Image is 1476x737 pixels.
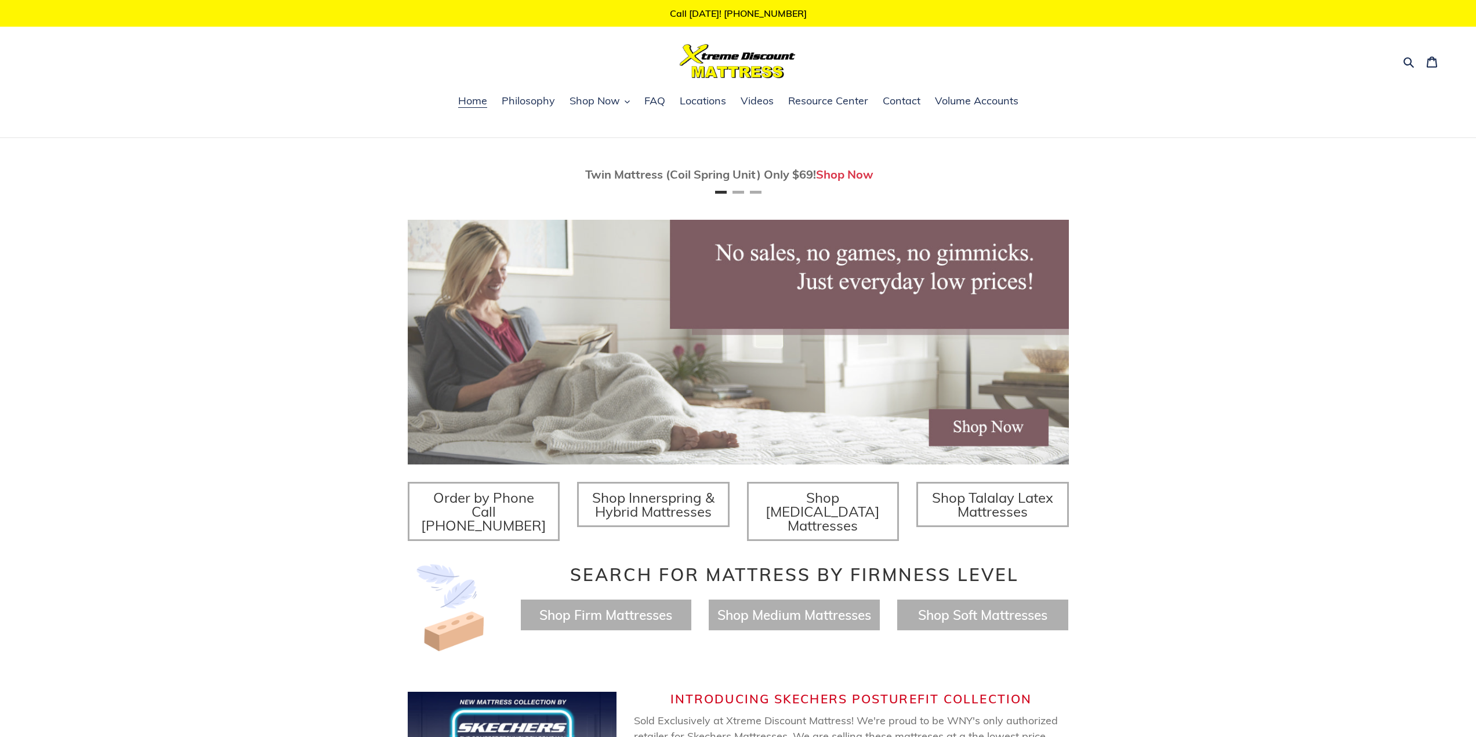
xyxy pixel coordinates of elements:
[932,489,1053,520] span: Shop Talalay Latex Mattresses
[564,93,636,110] button: Shop Now
[916,482,1069,527] a: Shop Talalay Latex Mattresses
[715,191,727,194] button: Page 1
[788,94,868,108] span: Resource Center
[570,564,1019,586] span: Search for Mattress by Firmness Level
[680,94,726,108] span: Locations
[502,94,555,108] span: Philosophy
[717,607,871,623] a: Shop Medium Mattresses
[750,191,761,194] button: Page 3
[680,44,796,78] img: Xtreme Discount Mattress
[883,94,920,108] span: Contact
[877,93,926,110] a: Contact
[929,93,1024,110] a: Volume Accounts
[735,93,779,110] a: Videos
[741,94,774,108] span: Videos
[592,489,715,520] span: Shop Innerspring & Hybrid Mattresses
[918,607,1047,623] a: Shop Soft Mattresses
[570,94,620,108] span: Shop Now
[747,482,900,541] a: Shop [MEDICAL_DATA] Mattresses
[539,607,672,623] a: Shop Firm Mattresses
[782,93,874,110] a: Resource Center
[408,220,1069,464] img: herobannermay2022-1652879215306_1200x.jpg
[577,482,730,527] a: Shop Innerspring & Hybrid Mattresses
[421,489,546,534] span: Order by Phone Call [PHONE_NUMBER]
[766,489,880,534] span: Shop [MEDICAL_DATA] Mattresses
[935,94,1018,108] span: Volume Accounts
[408,564,495,651] img: Image-of-brick- and-feather-representing-firm-and-soft-feel
[670,691,1032,706] span: Introducing Skechers Posturefit Collection
[644,94,665,108] span: FAQ
[639,93,671,110] a: FAQ
[458,94,487,108] span: Home
[496,93,561,110] a: Philosophy
[816,167,873,181] a: Shop Now
[585,167,816,181] span: Twin Mattress (Coil Spring Unit) Only $69!
[732,191,744,194] button: Page 2
[452,93,493,110] a: Home
[674,93,732,110] a: Locations
[408,482,560,541] a: Order by Phone Call [PHONE_NUMBER]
